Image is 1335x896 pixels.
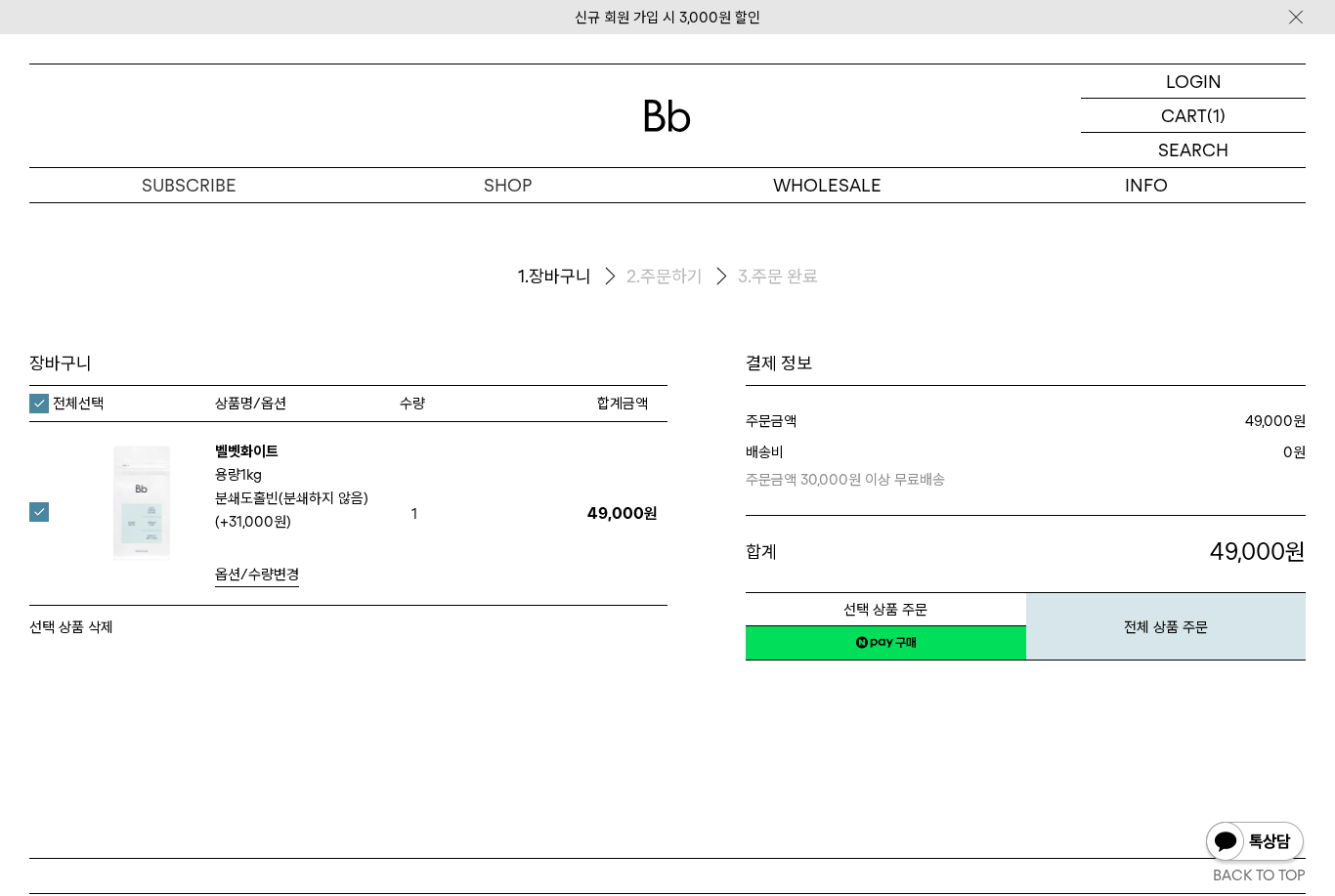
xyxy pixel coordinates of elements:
[579,386,667,421] th: 합계금액
[29,858,1306,893] button: BACK TO TOP
[215,513,291,531] strong: (+31,000원)
[746,535,994,569] dt: 합계
[1026,592,1307,661] button: 전체 상품 주문
[1283,444,1293,461] strong: 0
[240,466,262,484] b: 1kg
[400,386,579,421] th: 수량
[1245,412,1293,430] strong: 49,000
[1081,64,1306,99] a: LOGIN
[1081,99,1306,133] a: CART (1)
[1204,820,1306,867] img: 카카오톡 채널 1:1 채팅 버튼
[215,566,299,583] span: 옵션/수량변경
[1021,409,1307,433] dd: 원
[746,464,1114,491] p: 주문금액 30,000원 이상 무료배송
[1161,99,1207,132] p: CART
[746,625,1026,661] a: 새창
[746,352,1306,375] h1: 결제 정보
[518,261,626,293] li: 장바구니
[253,490,368,507] b: 홀빈(분쇄하지 않음)
[215,463,390,487] p: 용량
[29,352,667,375] h3: 장바구니
[994,535,1307,569] p: 원
[1114,441,1306,491] dd: 원
[29,616,113,639] button: 선택 상품 삭제
[575,9,760,26] a: 신규 회원 가입 시 3,000원 할인
[215,443,279,460] a: 벨벳화이트
[987,168,1307,202] p: INFO
[1210,537,1285,566] span: 49,000
[29,168,349,202] a: SUBSCRIBE
[626,261,738,293] li: 주문하기
[746,441,1114,491] dt: 배송비
[626,265,640,288] span: 2.
[667,168,987,202] p: WHOLESALE
[400,499,429,529] span: 1
[215,386,400,421] th: 상품명/옵션
[746,592,1026,626] button: 선택 상품 주문
[1207,99,1226,132] p: (1)
[738,265,752,288] span: 3.
[738,265,818,288] li: 주문 완료
[29,394,104,413] label: 전체선택
[349,168,668,202] a: SHOP
[746,409,1021,433] dt: 주문금액
[1158,133,1228,167] p: SEARCH
[518,265,529,288] span: 1.
[644,100,691,132] img: 로고
[78,440,205,567] img: 벨벳화이트
[215,487,390,533] p: 분쇄도
[215,563,299,587] a: 옵션/수량변경
[579,504,667,523] p: 49,000원
[1166,64,1222,98] p: LOGIN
